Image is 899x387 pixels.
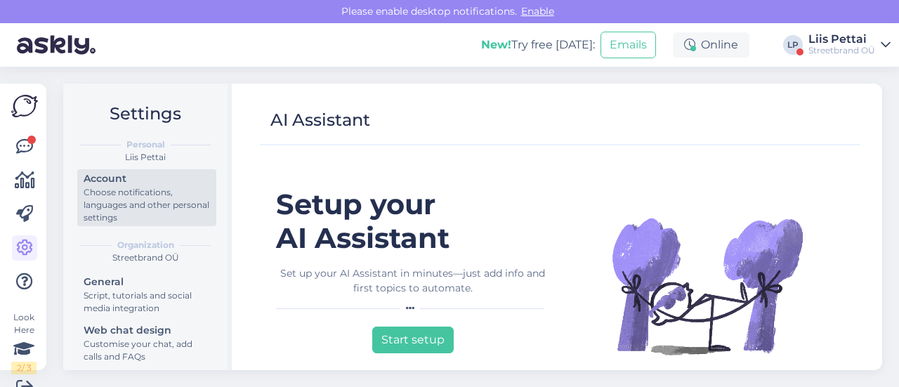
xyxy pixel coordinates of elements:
[808,45,875,56] div: Streetbrand OÜ
[84,186,210,224] div: Choose notifications, languages and other personal settings
[11,311,37,374] div: Look Here
[11,95,38,117] img: Askly Logo
[77,169,216,226] a: AccountChoose notifications, languages and other personal settings
[84,289,210,315] div: Script, tutorials and social media integration
[84,323,210,338] div: Web chat design
[77,321,216,365] a: Web chat designCustomise your chat, add calls and FAQs
[276,266,549,296] div: Set up your AI Assistant in minutes—just add info and first topics to automate.
[74,151,216,164] div: Liis Pettai
[673,32,749,58] div: Online
[74,100,216,127] h2: Settings
[808,34,891,56] a: Liis PettaiStreetbrand OÜ
[84,275,210,289] div: General
[11,362,37,374] div: 2 / 3
[372,327,454,353] button: Start setup
[84,338,210,363] div: Customise your chat, add calls and FAQs
[77,273,216,317] a: GeneralScript, tutorials and social media integration
[481,37,595,53] div: Try free [DATE]:
[126,138,165,151] b: Personal
[84,171,210,186] div: Account
[783,35,803,55] div: LP
[117,239,174,251] b: Organization
[601,32,656,58] button: Emails
[808,34,875,45] div: Liis Pettai
[74,251,216,264] div: Streetbrand OÜ
[517,5,558,18] span: Enable
[481,38,511,51] b: New!
[270,107,370,133] div: AI Assistant
[609,188,806,384] img: Illustration
[276,188,549,255] h1: Setup your AI Assistant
